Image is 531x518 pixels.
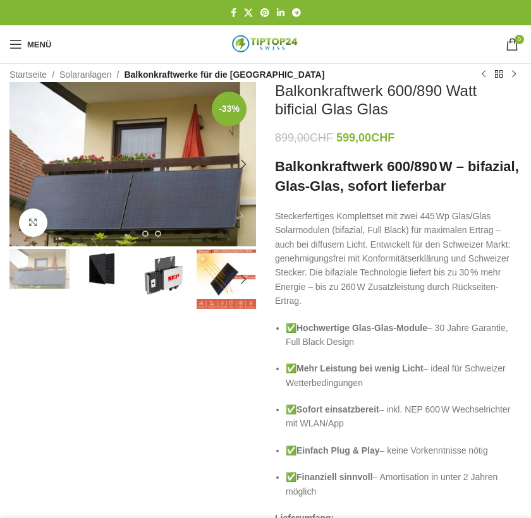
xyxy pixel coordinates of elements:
[286,402,522,431] p: ✅ – inkl. NEP 600 W Wechselrichter mit WLAN/App
[286,361,522,390] p: ✅ – ideal für Schweizer Wetterbedingungen
[133,249,195,302] div: 3 / 6
[9,82,256,247] img: Balkonkraftwerk 600/890 Watt bificial Glas Glas
[59,68,112,81] a: Solaranlagen
[275,209,522,308] p: Steckerfertiges Komplettset mit zwei 445 Wp Glas/Glas Solarmodulen (bifazial, Full Black) für max...
[506,67,522,82] a: Nächstes Produkt
[212,92,247,126] span: -33%
[197,249,257,309] img: Balkonkraftwerk 600/890 Watt bificial Glas Glas – Bild 4
[130,231,136,237] li: Go to slide 1
[231,267,256,292] div: Next slide
[9,68,324,81] nav: Breadcrumb
[336,131,394,144] bdi: 599,00
[221,39,310,49] a: Logo der Website
[227,4,240,21] a: Facebook Social Link
[8,82,257,247] div: 1 / 6
[499,32,525,57] a: 0
[296,404,379,414] strong: Sofort einsatzbereit
[71,249,133,289] div: 2 / 6
[371,131,394,144] span: CHF
[9,267,35,292] div: Previous slide
[273,4,288,21] a: LinkedIn Social Link
[257,4,273,21] a: Pinterest Social Link
[286,443,522,457] p: ✅ – keine Vorkenntnisse nötig
[9,68,47,81] a: Startseite
[476,67,491,82] a: Vorheriges Produkt
[231,152,256,177] div: Next slide
[155,231,161,237] li: Go to slide 3
[275,159,519,194] strong: Balkonkraftwerk 600/890 W – bifazial, Glas-Glas, sofort lieferbar
[9,249,70,289] img: Balkonkraftwerk 600/890 Watt bificial Glas Glas
[310,131,333,144] span: CHF
[9,152,35,177] div: Previous slide
[286,321,522,349] p: ✅ – 30 Jahre Garantie, Full Black Design
[72,249,132,289] img: Balkonkraftwerke mit edlem Schwarz Schwarz Design
[142,231,149,237] li: Go to slide 2
[124,68,324,81] a: Balkonkraftwerke für die [GEOGRAPHIC_DATA]
[240,4,257,21] a: X Social Link
[134,249,194,302] img: Nep600 Wechselrichter
[3,32,58,57] a: Mobiles Menü öffnen
[8,249,71,289] div: 1 / 6
[296,323,427,333] strong: Hochwertige Glas-Glas-Module
[296,363,424,373] strong: Mehr Leistung bei wenig Licht
[286,470,522,498] p: ✅ – Amortisation in unter 2 Jahren möglich
[288,4,305,21] a: Telegram Social Link
[275,82,522,119] h1: Balkonkraftwerk 600/890 Watt bificial Glas Glas
[195,249,258,309] div: 4 / 6
[515,35,524,44] span: 0
[296,472,373,482] strong: Finanziell sinnvoll
[275,131,333,144] bdi: 899,00
[27,40,51,49] span: Menü
[296,445,379,455] strong: Einfach Plug & Play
